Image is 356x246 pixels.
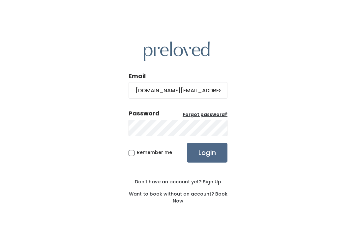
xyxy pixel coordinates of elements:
span: Remember me [137,149,172,156]
div: Password [129,109,160,118]
a: Sign Up [201,178,221,185]
div: Want to book without an account? [129,185,227,204]
div: Don't have an account yet? [129,178,227,185]
img: preloved logo [144,42,210,61]
a: Book Now [173,191,227,204]
a: Forgot password? [183,111,227,118]
label: Email [129,72,146,80]
u: Sign Up [203,178,221,185]
input: Login [187,143,227,163]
